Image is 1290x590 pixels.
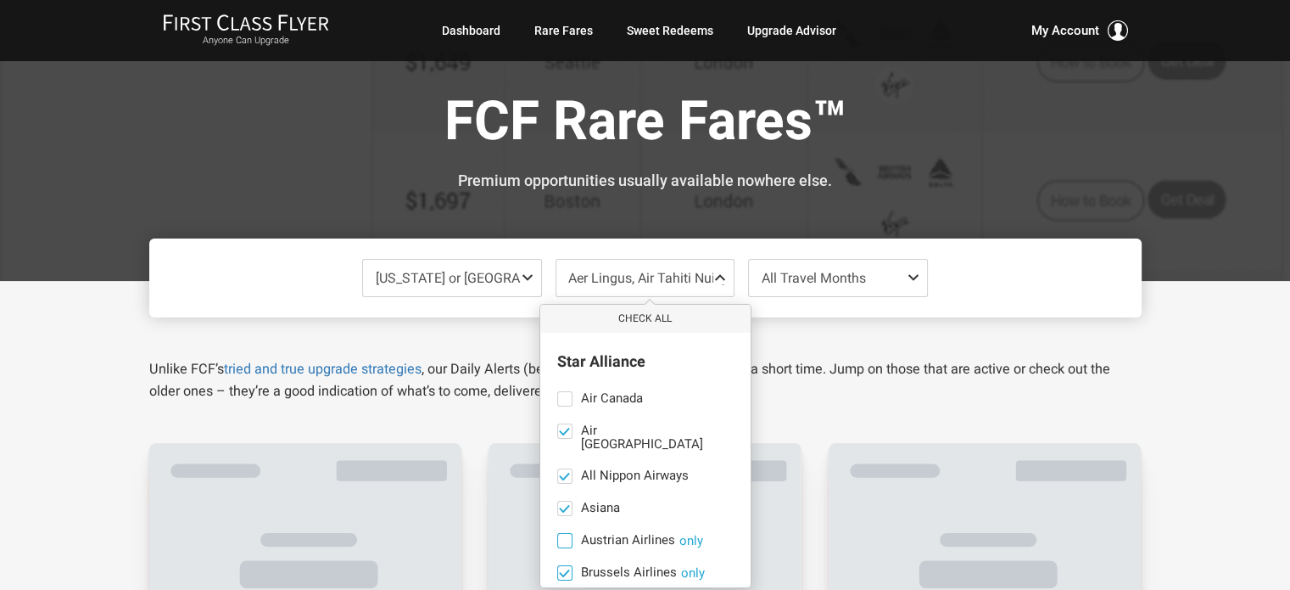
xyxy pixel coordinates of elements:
[581,424,706,452] span: Air [GEOGRAPHIC_DATA]
[224,361,422,377] a: tried and true upgrade strategies
[581,565,677,581] span: Brussels Airlines
[540,350,751,374] header: Star Alliance
[1031,20,1128,41] button: My Account
[162,92,1129,157] h1: FCF Rare Fares™
[581,501,620,516] span: Asiana
[581,469,689,484] span: All Nippon Airways
[1031,20,1099,41] span: My Account
[534,15,593,46] a: Rare Fares
[747,15,836,46] a: Upgrade Advisor
[679,533,703,548] button: Austrian Airlines‎
[163,35,329,47] small: Anyone Can Upgrade
[581,533,675,548] span: Austrian Airlines‎
[149,358,1142,402] p: Unlike FCF’s , our Daily Alerts (below) are usually only available for a short time. Jump on thos...
[442,15,500,46] a: Dashboard
[540,305,751,333] button: Check All
[163,14,329,48] a: First Class FlyerAnyone Can Upgrade
[376,270,592,286] span: [US_STATE] or [GEOGRAPHIC_DATA]
[162,172,1129,189] h3: Premium opportunities usually available nowhere else.
[762,270,866,286] span: All Travel Months
[581,391,643,407] span: Air Canada
[681,565,705,581] button: Brussels Airlines
[627,15,713,46] a: Sweet Redeems
[163,14,329,31] img: First Class Flyer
